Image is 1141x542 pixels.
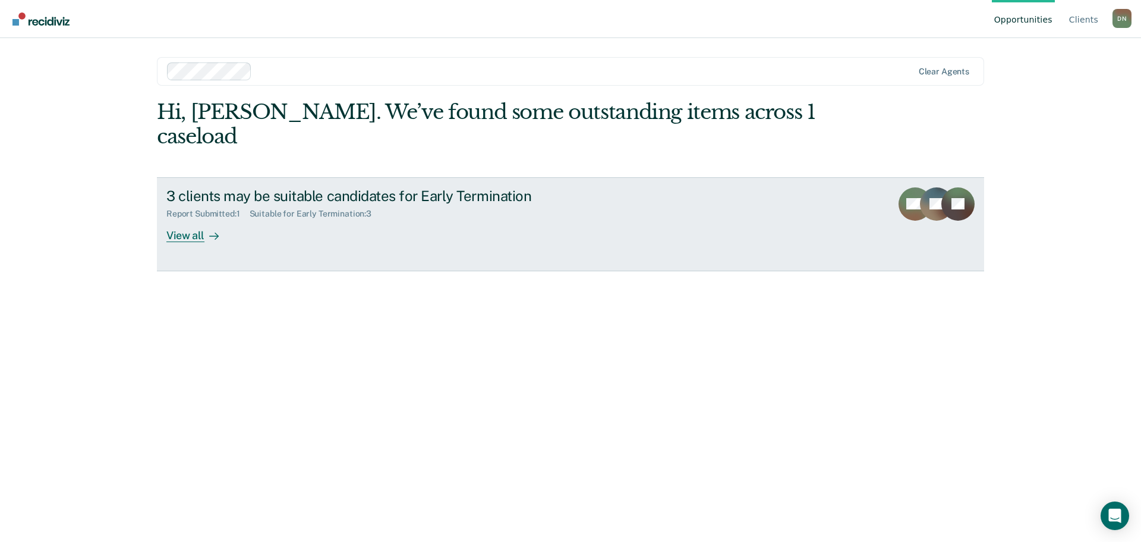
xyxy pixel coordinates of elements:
div: D N [1112,9,1131,28]
div: Suitable for Early Termination : 3 [250,209,382,219]
div: Report Submitted : 1 [166,209,250,219]
a: 3 clients may be suitable candidates for Early TerminationReport Submitted:1Suitable for Early Te... [157,177,984,271]
div: Hi, [PERSON_NAME]. We’ve found some outstanding items across 1 caseload [157,100,819,149]
button: Profile dropdown button [1112,9,1131,28]
div: Open Intercom Messenger [1101,502,1129,530]
div: Clear agents [919,67,969,77]
div: 3 clients may be suitable candidates for Early Termination [166,187,584,205]
div: View all [166,219,233,242]
img: Recidiviz [12,12,70,26]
